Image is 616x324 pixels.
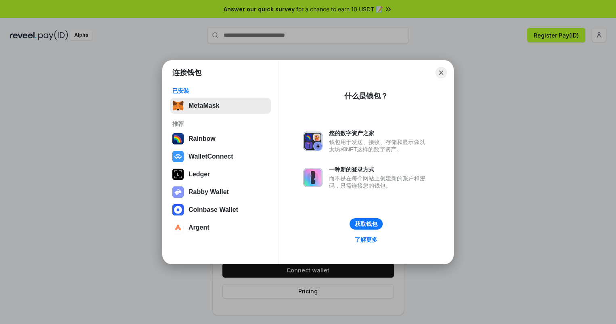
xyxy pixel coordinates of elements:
div: 而不是在每个网站上创建新的账户和密码，只需连接您的钱包。 [329,175,429,189]
div: 一种新的登录方式 [329,166,429,173]
div: 什么是钱包？ [344,91,388,101]
button: 获取钱包 [350,218,383,230]
div: MetaMask [189,102,219,109]
div: Ledger [189,171,210,178]
div: 您的数字资产之家 [329,130,429,137]
img: svg+xml,%3Csvg%20fill%3D%22none%22%20height%3D%2233%22%20viewBox%3D%220%200%2035%2033%22%20width%... [172,100,184,111]
img: svg+xml,%3Csvg%20xmlns%3D%22http%3A%2F%2Fwww.w3.org%2F2000%2Fsvg%22%20width%3D%2228%22%20height%3... [172,169,184,180]
button: Close [436,67,447,78]
h1: 连接钱包 [172,68,201,77]
div: Rabby Wallet [189,188,229,196]
a: 了解更多 [350,234,382,245]
img: svg+xml,%3Csvg%20xmlns%3D%22http%3A%2F%2Fwww.w3.org%2F2000%2Fsvg%22%20fill%3D%22none%22%20viewBox... [172,186,184,198]
div: 获取钱包 [355,220,377,228]
img: svg+xml,%3Csvg%20xmlns%3D%22http%3A%2F%2Fwww.w3.org%2F2000%2Fsvg%22%20fill%3D%22none%22%20viewBox... [303,132,323,151]
button: Rabby Wallet [170,184,271,200]
div: 钱包用于发送、接收、存储和显示像以太坊和NFT这样的数字资产。 [329,138,429,153]
img: svg+xml,%3Csvg%20xmlns%3D%22http%3A%2F%2Fwww.w3.org%2F2000%2Fsvg%22%20fill%3D%22none%22%20viewBox... [303,168,323,187]
img: svg+xml,%3Csvg%20width%3D%2228%22%20height%3D%2228%22%20viewBox%3D%220%200%2028%2028%22%20fill%3D... [172,222,184,233]
img: svg+xml,%3Csvg%20width%3D%22120%22%20height%3D%22120%22%20viewBox%3D%220%200%20120%20120%22%20fil... [172,133,184,144]
div: Argent [189,224,210,231]
button: Rainbow [170,131,271,147]
img: svg+xml,%3Csvg%20width%3D%2228%22%20height%3D%2228%22%20viewBox%3D%220%200%2028%2028%22%20fill%3D... [172,151,184,162]
div: WalletConnect [189,153,233,160]
button: Coinbase Wallet [170,202,271,218]
div: 推荐 [172,120,269,128]
button: Ledger [170,166,271,182]
button: MetaMask [170,98,271,114]
div: Rainbow [189,135,216,142]
img: svg+xml,%3Csvg%20width%3D%2228%22%20height%3D%2228%22%20viewBox%3D%220%200%2028%2028%22%20fill%3D... [172,204,184,215]
button: Argent [170,219,271,236]
div: 了解更多 [355,236,377,243]
button: WalletConnect [170,148,271,165]
div: 已安装 [172,87,269,94]
div: Coinbase Wallet [189,206,238,213]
